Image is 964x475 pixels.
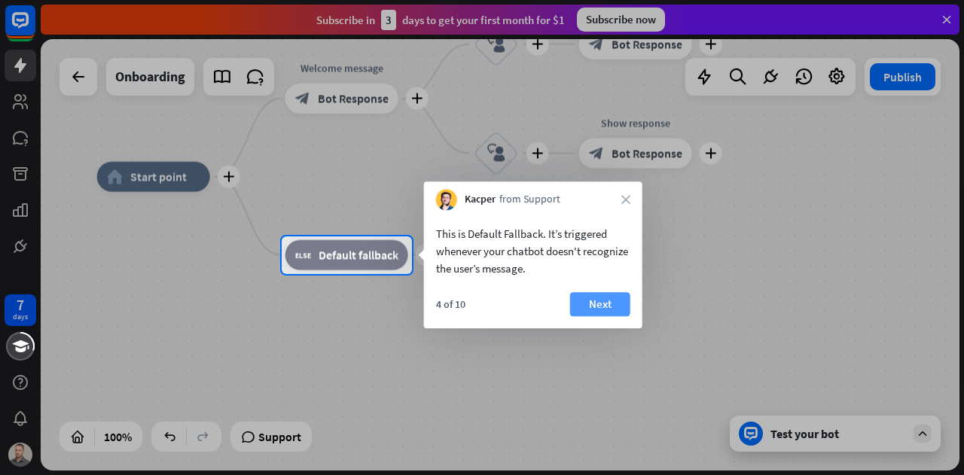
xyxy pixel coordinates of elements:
button: Next [570,292,630,316]
span: Kacper [465,193,496,208]
span: from Support [499,193,560,208]
i: block_fallback [295,248,311,263]
span: Default fallback [319,248,398,263]
i: close [621,195,630,204]
div: This is Default Fallback. It’s triggered whenever your chatbot doesn't recognize the user’s message. [436,225,630,277]
div: 4 of 10 [436,297,465,311]
button: Open LiveChat chat widget [12,6,57,51]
